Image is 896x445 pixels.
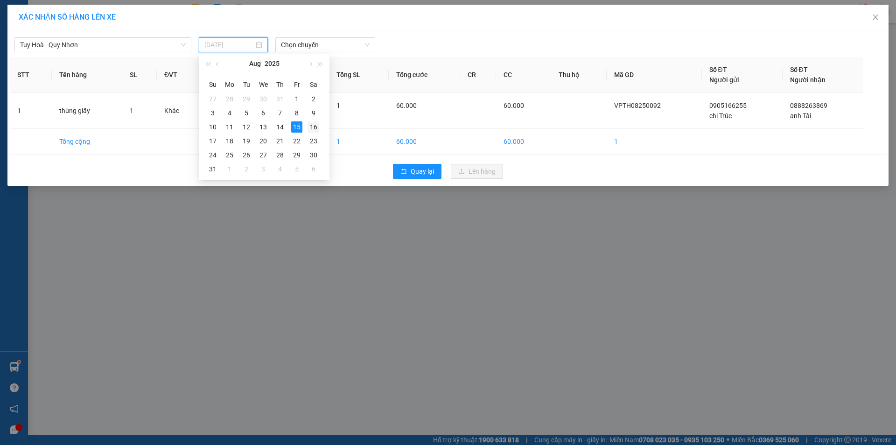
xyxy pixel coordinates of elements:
td: 2025-08-27 [255,148,272,162]
th: Mo [221,77,238,92]
td: 2025-08-10 [204,120,221,134]
div: 6 [308,163,319,175]
span: Người gửi [709,76,739,84]
li: VP VP [GEOGRAPHIC_DATA] [5,40,64,71]
span: 60.000 [504,102,524,109]
th: Tu [238,77,255,92]
span: Số ĐT [709,66,727,73]
div: 29 [291,149,302,161]
td: 2025-07-27 [204,92,221,106]
th: STT [10,57,52,93]
div: 2 [308,93,319,105]
div: 31 [207,163,218,175]
div: 3 [258,163,269,175]
th: We [255,77,272,92]
div: 24 [207,149,218,161]
span: Người nhận [790,76,826,84]
td: 2025-08-09 [305,106,322,120]
th: Tổng SL [329,57,389,93]
div: 13 [258,121,269,133]
li: VP Quy Nhơn [64,40,124,50]
b: Siêu thị GO, [GEOGRAPHIC_DATA], [GEOGRAPHIC_DATA] [64,51,122,100]
button: Aug [249,54,261,73]
td: 2025-08-16 [305,120,322,134]
span: Quay lại [411,166,434,177]
div: 12 [241,121,252,133]
div: 14 [274,121,286,133]
th: Fr [288,77,305,92]
div: 18 [224,135,235,147]
div: 4 [224,107,235,119]
th: SL [122,57,157,93]
td: Khác [157,93,203,129]
td: 2025-09-02 [238,162,255,176]
td: 2025-08-15 [288,120,305,134]
td: 2025-07-29 [238,92,255,106]
td: thùng giấy [52,93,122,129]
td: 2025-08-25 [221,148,238,162]
th: Tên hàng [52,57,122,93]
td: 2025-07-30 [255,92,272,106]
span: 1 [130,107,133,114]
div: 17 [207,135,218,147]
div: 26 [241,149,252,161]
td: 2025-09-04 [272,162,288,176]
span: chị Trúc [709,112,732,120]
td: 2025-08-02 [305,92,322,106]
div: 23 [308,135,319,147]
td: 2025-08-28 [272,148,288,162]
td: 2025-08-23 [305,134,322,148]
div: 29 [241,93,252,105]
span: XÁC NHẬN SỐ HÀNG LÊN XE [19,13,116,21]
td: 2025-09-03 [255,162,272,176]
button: rollbackQuay lại [393,164,441,179]
span: VPTH08250092 [614,102,661,109]
td: 2025-08-07 [272,106,288,120]
span: 1 [336,102,340,109]
div: 31 [274,93,286,105]
button: 2025 [265,54,280,73]
td: 2025-09-01 [221,162,238,176]
td: 2025-08-08 [288,106,305,120]
td: 2025-07-31 [272,92,288,106]
td: 2025-08-05 [238,106,255,120]
div: 7 [274,107,286,119]
td: 2025-08-03 [204,106,221,120]
span: 0905166255 [709,102,747,109]
td: 2025-08-13 [255,120,272,134]
div: 25 [224,149,235,161]
th: Thu hộ [551,57,607,93]
div: 27 [207,93,218,105]
td: 2025-08-11 [221,120,238,134]
td: Tổng cộng [52,129,122,155]
td: 2025-08-19 [238,134,255,148]
div: 8 [291,107,302,119]
td: 1 [607,129,702,155]
div: 21 [274,135,286,147]
div: 27 [258,149,269,161]
div: 5 [241,107,252,119]
td: 1 [329,129,389,155]
div: 5 [291,163,302,175]
td: 1 [10,93,52,129]
span: 0888263869 [790,102,827,109]
button: Close [862,5,889,31]
td: 2025-08-21 [272,134,288,148]
td: 2025-08-04 [221,106,238,120]
th: CC [496,57,551,93]
span: Chọn chuyến [281,38,370,52]
td: 2025-08-30 [305,148,322,162]
div: 2 [241,163,252,175]
td: 2025-08-24 [204,148,221,162]
div: 11 [224,121,235,133]
td: 2025-08-26 [238,148,255,162]
th: Mã GD [607,57,702,93]
span: environment [64,52,71,58]
span: Tuy Hoà - Quy Nhơn [20,38,186,52]
div: 4 [274,163,286,175]
td: 2025-09-06 [305,162,322,176]
div: 28 [274,149,286,161]
div: 1 [224,163,235,175]
td: 60.000 [389,129,460,155]
th: ĐVT [157,57,203,93]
